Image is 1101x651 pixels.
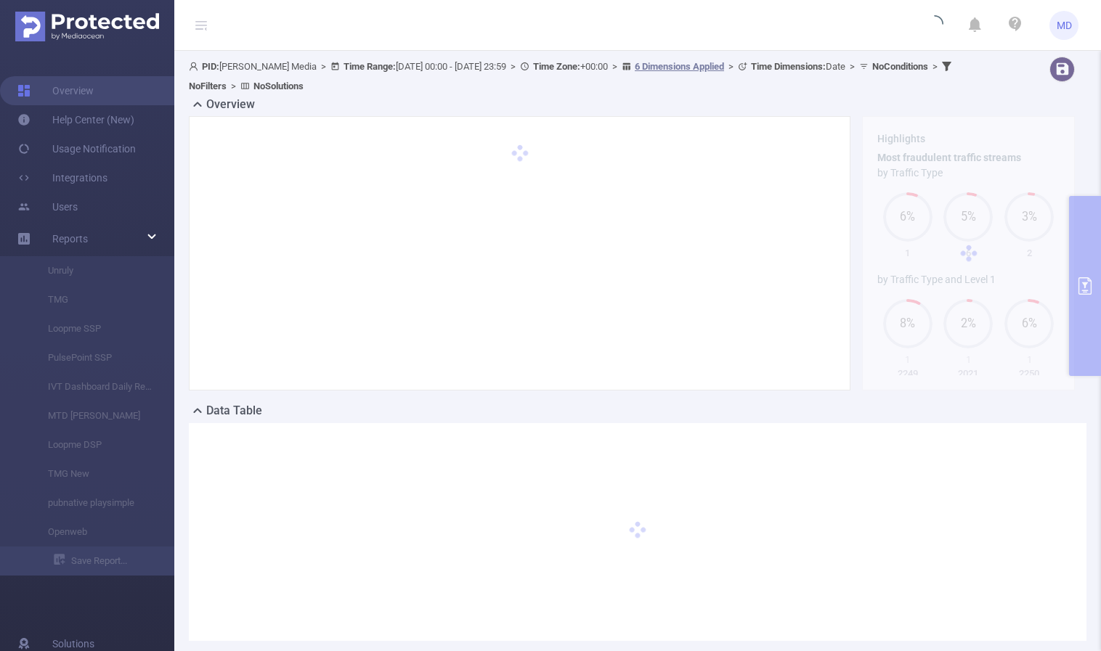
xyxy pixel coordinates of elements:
[344,61,396,72] b: Time Range:
[15,12,159,41] img: Protected Media
[926,15,943,36] i: icon: loading
[1057,11,1072,40] span: MD
[189,62,202,71] i: icon: user
[202,61,219,72] b: PID:
[635,61,724,72] u: 6 Dimensions Applied
[872,61,928,72] b: No Conditions
[52,224,88,253] a: Reports
[189,81,227,91] b: No Filters
[189,61,955,91] span: [PERSON_NAME] Media [DATE] 00:00 - [DATE] 23:59 +00:00
[17,163,107,192] a: Integrations
[227,81,240,91] span: >
[17,192,78,221] a: Users
[928,61,942,72] span: >
[317,61,330,72] span: >
[845,61,859,72] span: >
[608,61,622,72] span: >
[533,61,580,72] b: Time Zone:
[751,61,845,72] span: Date
[206,96,255,113] h2: Overview
[17,134,136,163] a: Usage Notification
[52,233,88,245] span: Reports
[751,61,826,72] b: Time Dimensions :
[253,81,304,91] b: No Solutions
[17,76,94,105] a: Overview
[724,61,738,72] span: >
[206,402,262,419] h2: Data Table
[506,61,520,72] span: >
[17,105,134,134] a: Help Center (New)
